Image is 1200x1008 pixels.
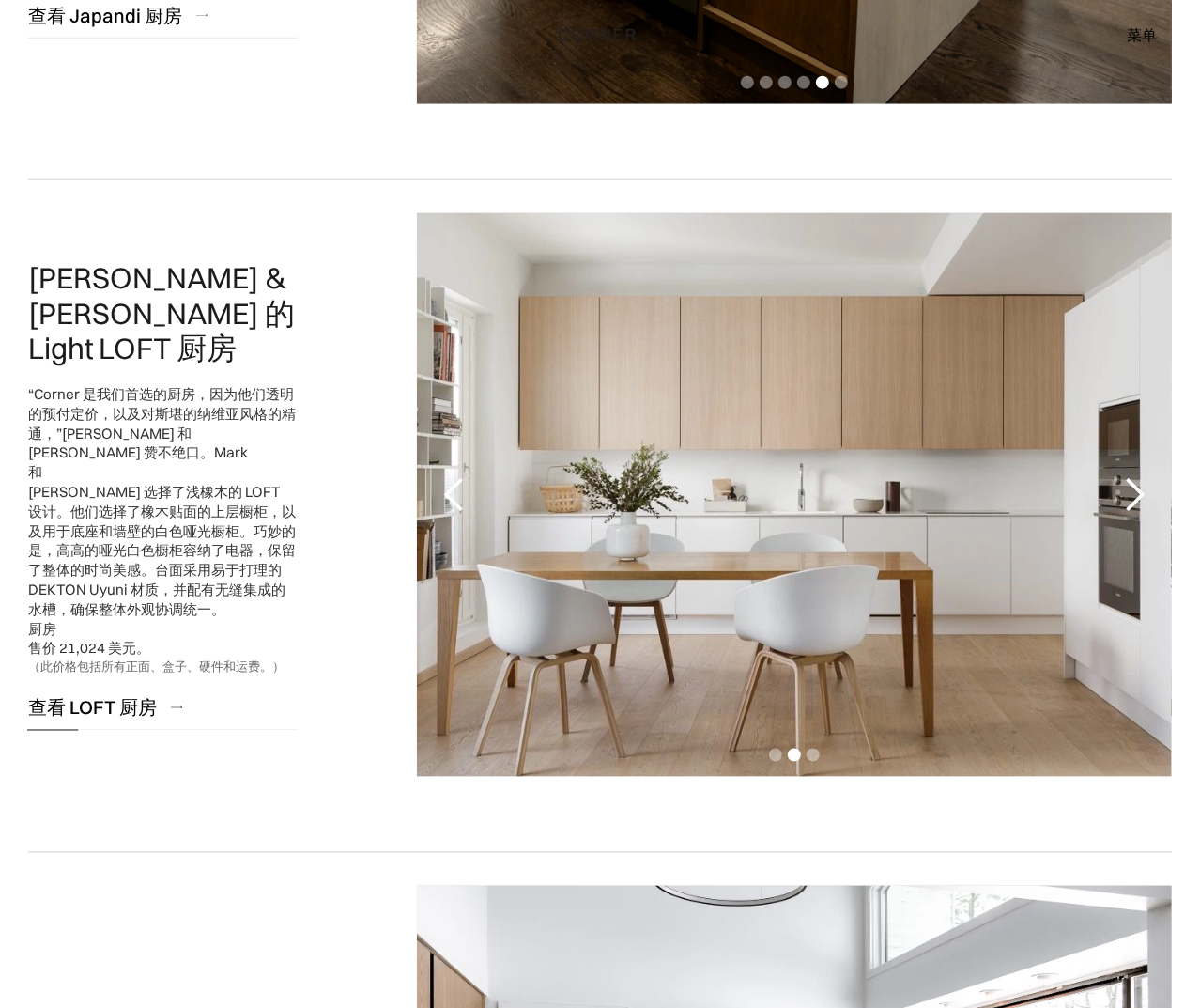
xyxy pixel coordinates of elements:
[28,659,285,674] font: （此价格包括所有正面、盒子、硬件和运费。）
[1127,25,1158,44] font: 菜单
[1097,213,1172,777] div: 下一张幻灯片
[807,749,820,762] div: 显示第 3 张幻灯片（共 3 张）
[835,76,848,89] div: 显示第 6 张幻灯片（共 6 张）
[1108,19,1158,51] div: 菜单
[28,483,296,618] font: [PERSON_NAME] 选择了浅橡木的 LOFT 设计。他们选择了橡木贴面的上层橱柜，以及用于底座和墙壁的白色哑光橱柜。巧妙的是，高高的哑光白色橱柜容纳了电器，保留了整体的时尚美感。台面采用...
[525,23,676,47] a: 家
[741,76,754,89] div: 显示第 1 张幻灯片（共 6 张）
[28,385,296,461] font: “Corner 是我们首选的厨房，因为他们透明的预付定价，以及对斯堪的纳维亚风格的精通，”[PERSON_NAME] 和 [PERSON_NAME] 赞不绝口。Mark
[778,76,792,89] div: 显示第 3 张幻灯片（共 6 张）
[28,639,150,657] font: 售价 21,024 美元。
[28,463,42,481] font: 和
[417,213,492,777] div: 上一张幻灯片
[28,620,56,638] font: 厨房
[28,685,298,731] a: 查看 LOFT 厨房
[417,213,1172,777] div: 旋转木马
[816,76,829,89] div: 显示第 5 张幻灯片（共 6 张）
[769,749,782,762] div: 显示第 1 张幻灯片（共 3 张）
[28,259,295,367] font: [PERSON_NAME] & [PERSON_NAME] 的 Light LOFT 厨房
[760,76,773,89] div: 显示第 2 张幻灯片（共 6 张）
[28,696,157,720] font: 查看 LOFT 厨房
[417,213,1172,777] div: 2 之 3
[788,749,801,762] div: 显示第 2 张幻灯片（共 3 张）
[797,76,810,89] div: 显示第 4 张幻灯片（共 6 张）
